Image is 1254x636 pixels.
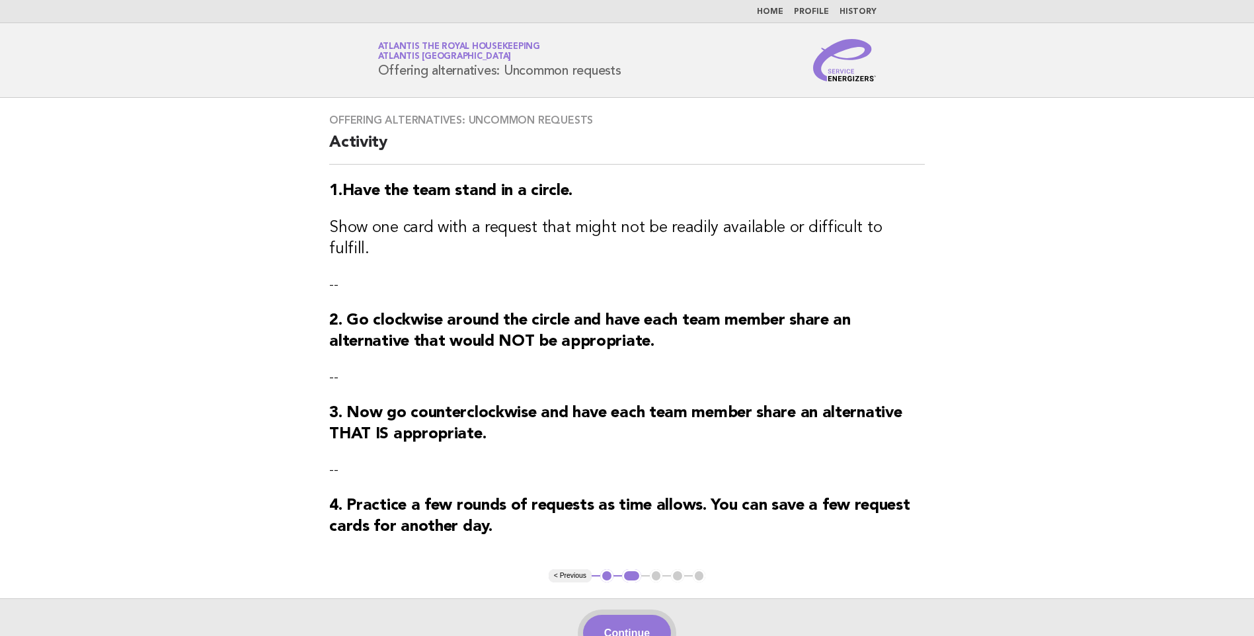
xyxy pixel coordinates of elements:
img: Service Energizers [813,39,877,81]
p: -- [329,368,925,387]
p: -- [329,461,925,479]
strong: 4. Practice a few rounds of requests as time allows. You can save a few request cards for another... [329,498,910,535]
button: 2 [622,569,641,582]
h1: Offering alternatives: Uncommon requests [378,43,621,77]
a: History [840,8,877,16]
h2: Activity [329,132,925,165]
strong: 3. Now go counterclockwise and have each team member share an alternative THAT IS appropriate. [329,405,902,442]
a: Profile [794,8,829,16]
p: -- [329,276,925,294]
strong: 1.Have the team stand in a circle. [329,183,572,199]
h3: Show one card with a request that might not be readily available or difficult to fulfill. [329,218,925,260]
span: Atlantis [GEOGRAPHIC_DATA] [378,53,512,61]
a: Atlantis the Royal HousekeepingAtlantis [GEOGRAPHIC_DATA] [378,42,540,61]
button: 1 [600,569,613,582]
h3: Offering alternatives: Uncommon requests [329,114,925,127]
a: Home [757,8,783,16]
button: < Previous [549,569,592,582]
strong: 2. Go clockwise around the circle and have each team member share an alternative that would NOT b... [329,313,851,350]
